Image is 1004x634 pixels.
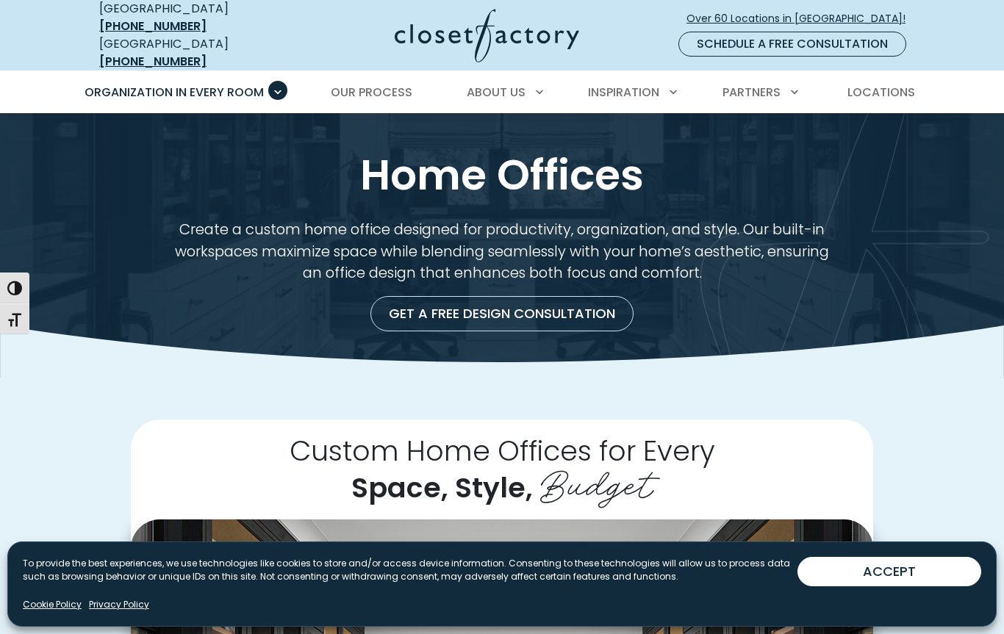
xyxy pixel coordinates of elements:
a: Privacy Policy [89,598,149,611]
button: ACCEPT [797,557,981,586]
a: Schedule a Free Consultation [678,32,906,57]
h1: Home Offices [96,148,908,201]
span: About Us [467,84,526,101]
img: Closet Factory Logo [395,9,579,62]
span: Partners [722,84,781,101]
a: Cookie Policy [23,598,82,611]
a: [PHONE_NUMBER] [99,53,207,70]
p: Create a custom home office designed for productivity, organization, and style. Our built-in work... [165,219,839,284]
span: Our Process [331,84,412,101]
span: Locations [847,84,915,101]
span: Inspiration [588,84,659,101]
span: Organization in Every Room [85,84,264,101]
span: Over 60 Locations in [GEOGRAPHIC_DATA]! [686,11,917,26]
a: Over 60 Locations in [GEOGRAPHIC_DATA]! [686,6,918,32]
a: Get a Free Design Consultation [370,296,634,331]
div: [GEOGRAPHIC_DATA] [99,35,279,71]
p: To provide the best experiences, we use technologies like cookies to store and/or access device i... [23,557,797,583]
span: Space, Style, [351,468,533,507]
span: Custom Home Offices for Every [290,431,715,470]
a: [PHONE_NUMBER] [99,18,207,35]
nav: Primary Menu [74,72,930,113]
span: Budget [540,453,653,509]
